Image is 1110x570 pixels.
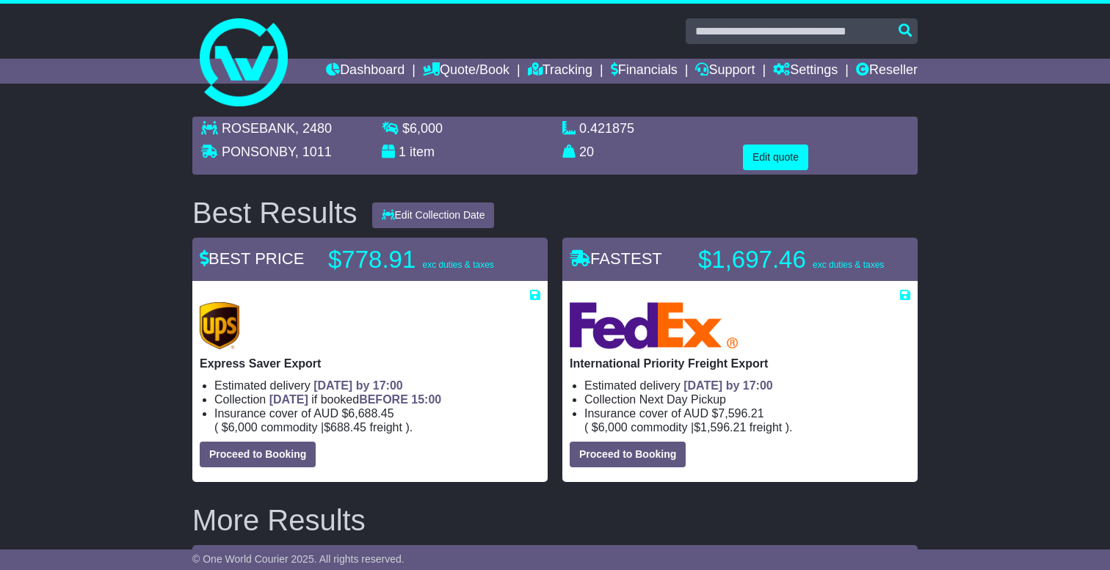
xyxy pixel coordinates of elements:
span: 1 [399,145,406,159]
span: [DATE] [269,393,308,406]
li: Estimated delivery [214,379,540,392]
span: [DATE] by 17:00 [683,379,773,392]
span: $ $ [588,421,785,434]
span: , 1011 [295,145,332,159]
li: Collection [214,392,540,406]
span: ( ). [214,420,413,434]
span: ROSEBANK [222,121,295,136]
span: 6,000 [598,421,628,434]
span: 6,000 [410,121,443,136]
li: Collection [584,392,910,406]
span: Freight [750,421,782,434]
span: Insurance cover of AUD $ [214,406,394,420]
a: Support [695,59,755,84]
span: 7,596.21 [718,407,763,420]
span: $ $ [218,421,405,434]
a: Reseller [856,59,918,84]
span: 15:00 [411,393,441,406]
span: ( ). [584,420,793,434]
span: FASTEST [570,249,662,268]
span: Next Day Pickup [639,393,726,406]
a: Quote/Book [423,59,509,84]
a: Settings [773,59,838,84]
p: Express Saver Export [200,357,540,370]
span: 1,596.21 [700,421,746,434]
button: Edit quote [743,145,808,170]
button: Edit Collection Date [372,202,495,228]
span: $ [402,121,443,136]
span: BEST PRICE [200,249,304,268]
span: Commodity [261,421,317,434]
span: PONSONBY [222,145,295,159]
span: item [410,145,435,159]
p: International Priority Freight Export [570,357,910,370]
a: Dashboard [326,59,405,84]
span: BEFORE [359,393,408,406]
p: $778.91 [328,245,512,274]
li: Estimated delivery [584,379,910,392]
span: if booked [269,393,441,406]
a: Financials [611,59,678,84]
img: FedEx Express: International Priority Freight Export [570,302,738,349]
span: exc duties & taxes [422,260,493,270]
img: UPS (new): Express Saver Export [200,302,239,349]
span: , 2480 [295,121,332,136]
span: © One World Courier 2025. All rights reserved. [192,553,405,565]
span: [DATE] by 17:00 [313,379,403,392]
h2: More Results [192,504,918,536]
span: Insurance cover of AUD $ [584,406,764,420]
span: 688.45 [330,421,366,434]
button: Proceed to Booking [200,442,316,467]
p: $1,697.46 [698,245,884,274]
span: | [321,421,324,434]
span: Freight [369,421,402,434]
a: Tracking [528,59,592,84]
span: | [691,421,694,434]
span: Commodity [631,421,687,434]
div: Best Results [185,197,365,229]
span: 6,000 [228,421,258,434]
span: 20 [579,145,594,159]
span: exc duties & taxes [813,260,884,270]
button: Proceed to Booking [570,442,686,467]
span: 0.421875 [579,121,634,136]
span: 6,688.45 [348,407,393,420]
